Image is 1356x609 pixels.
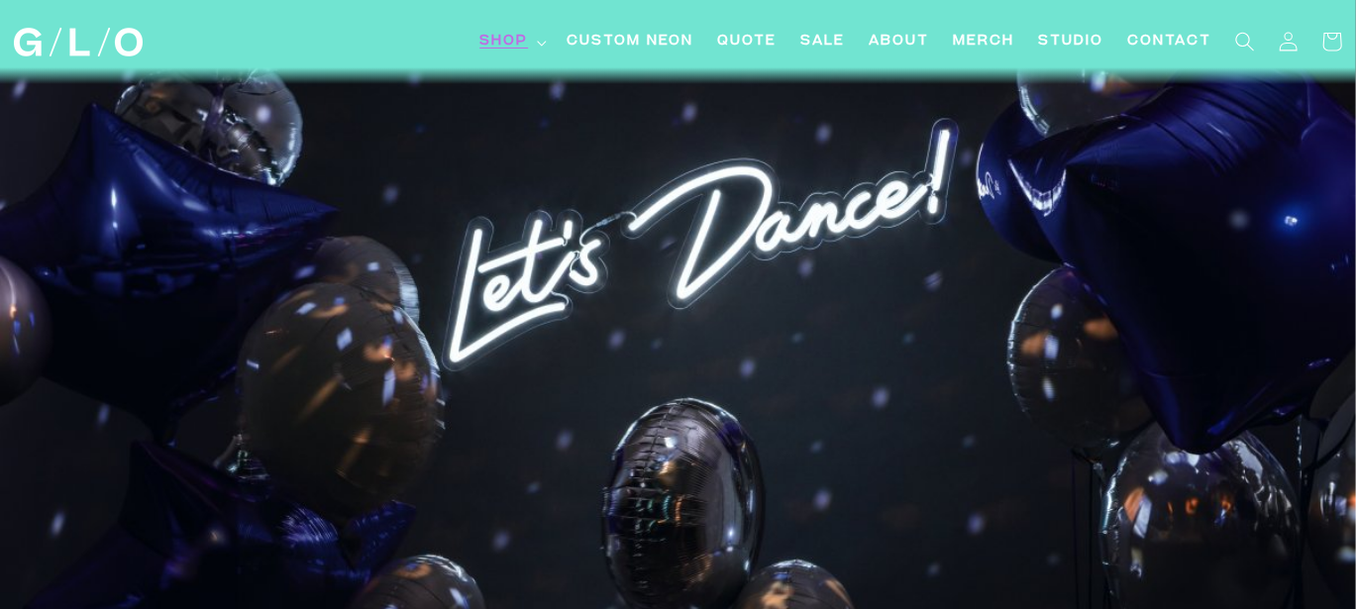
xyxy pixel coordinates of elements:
img: GLO Studio [14,28,143,56]
iframe: Chat Widget [1257,514,1356,609]
a: Custom Neon [555,20,705,64]
span: Shop [479,32,528,52]
span: About [869,32,929,52]
a: Merch [941,20,1026,64]
span: Studio [1038,32,1103,52]
a: Studio [1026,20,1115,64]
summary: Shop [468,20,555,64]
a: SALE [788,20,857,64]
a: Contact [1115,20,1223,64]
span: Contact [1127,32,1211,52]
a: GLO Studio [6,21,150,64]
span: Quote [717,32,777,52]
span: Merch [953,32,1014,52]
a: Quote [705,20,788,64]
span: SALE [800,32,845,52]
span: Custom Neon [567,32,693,52]
summary: Search [1223,20,1267,63]
a: About [857,20,941,64]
